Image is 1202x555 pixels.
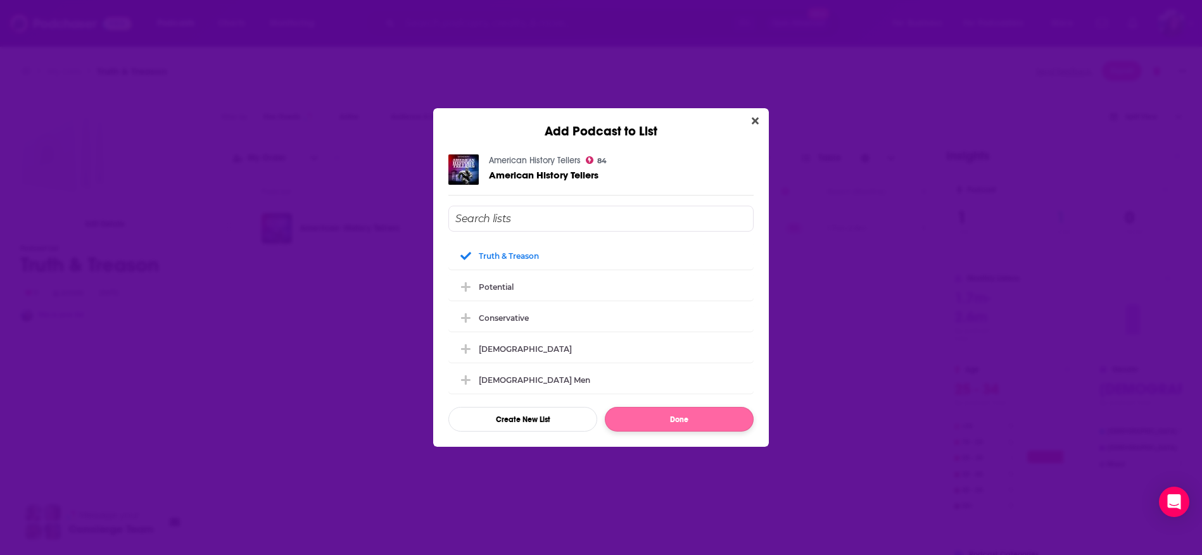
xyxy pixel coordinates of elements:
[448,335,754,363] div: Christianity
[448,273,754,301] div: Potential
[479,344,572,354] div: [DEMOGRAPHIC_DATA]
[489,170,598,180] a: American History Tellers
[747,113,764,129] button: Close
[448,407,597,432] button: Create New List
[605,407,754,432] button: Done
[479,313,529,323] div: Conservative
[479,375,590,385] div: [DEMOGRAPHIC_DATA] Men
[448,366,754,394] div: Christian Men
[448,206,754,432] div: Add Podcast To List
[479,282,514,292] div: Potential
[489,169,598,181] span: American History Tellers
[448,304,754,332] div: Conservative
[479,251,539,261] div: Truth & Treason
[586,156,607,164] a: 84
[433,108,769,139] div: Add Podcast to List
[448,206,754,232] input: Search lists
[448,242,754,270] div: Truth & Treason
[597,158,607,164] span: 84
[489,155,581,166] a: American History Tellers
[1159,487,1189,517] div: Open Intercom Messenger
[448,154,479,185] img: American History Tellers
